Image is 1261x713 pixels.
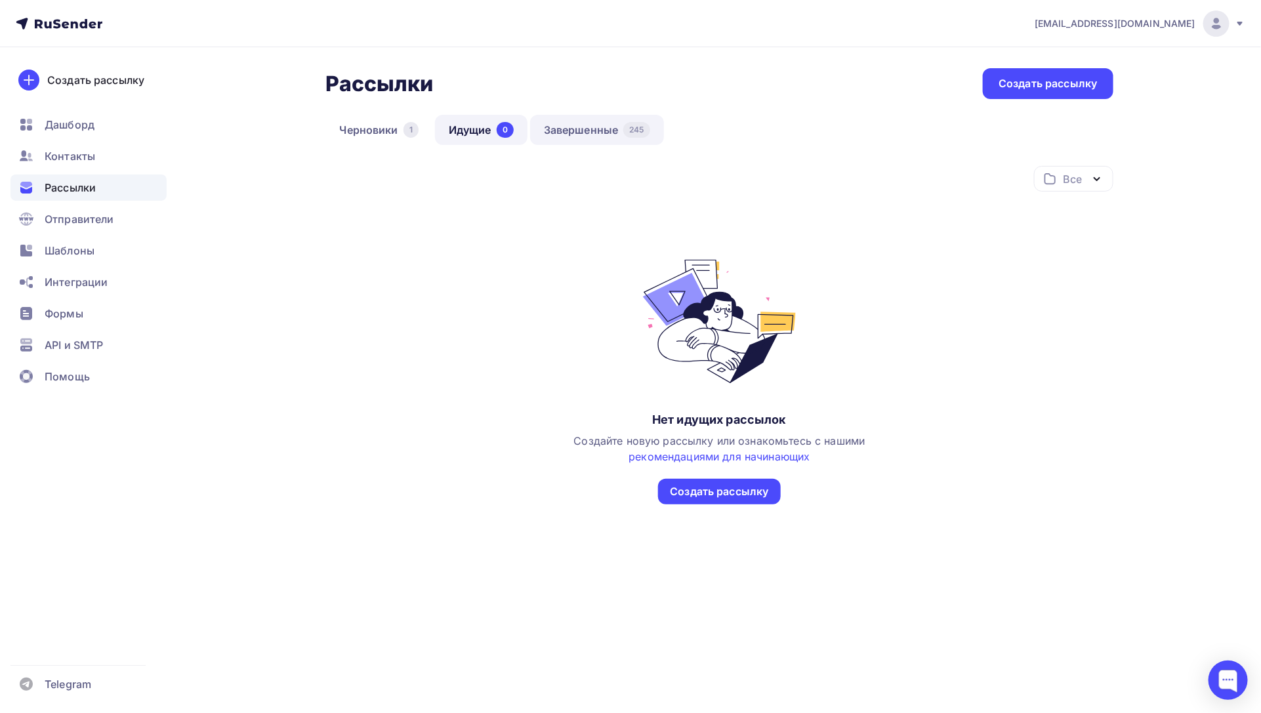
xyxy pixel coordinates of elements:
[45,369,90,384] span: Помощь
[652,412,787,428] div: Нет идущих рассылок
[10,174,167,201] a: Рассылки
[45,337,103,353] span: API и SMTP
[45,243,94,258] span: Шаблоны
[629,450,810,463] a: рекомендациями для начинающих
[10,143,167,169] a: Контакты
[10,112,167,138] a: Дашборд
[45,274,108,290] span: Интеграции
[1035,10,1245,37] a: [EMAIL_ADDRESS][DOMAIN_NAME]
[45,676,91,692] span: Telegram
[10,206,167,232] a: Отправители
[45,117,94,132] span: Дашборд
[574,434,865,463] span: Создайте новую рассылку или ознакомьтесь с нашими
[403,122,419,138] div: 1
[670,484,768,499] div: Создать рассылку
[326,71,434,97] h2: Рассылки
[45,148,95,164] span: Контакты
[1034,166,1113,192] button: Все
[530,115,664,145] a: Завершенные245
[10,237,167,264] a: Шаблоны
[435,115,527,145] a: Идущие0
[47,72,144,88] div: Создать рассылку
[326,115,432,145] a: Черновики1
[45,180,96,195] span: Рассылки
[10,300,167,327] a: Формы
[45,306,83,321] span: Формы
[1035,17,1195,30] span: [EMAIL_ADDRESS][DOMAIN_NAME]
[999,76,1097,91] div: Создать рассылку
[1063,171,1081,187] div: Все
[497,122,514,138] div: 0
[45,211,114,227] span: Отправители
[623,122,650,138] div: 245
